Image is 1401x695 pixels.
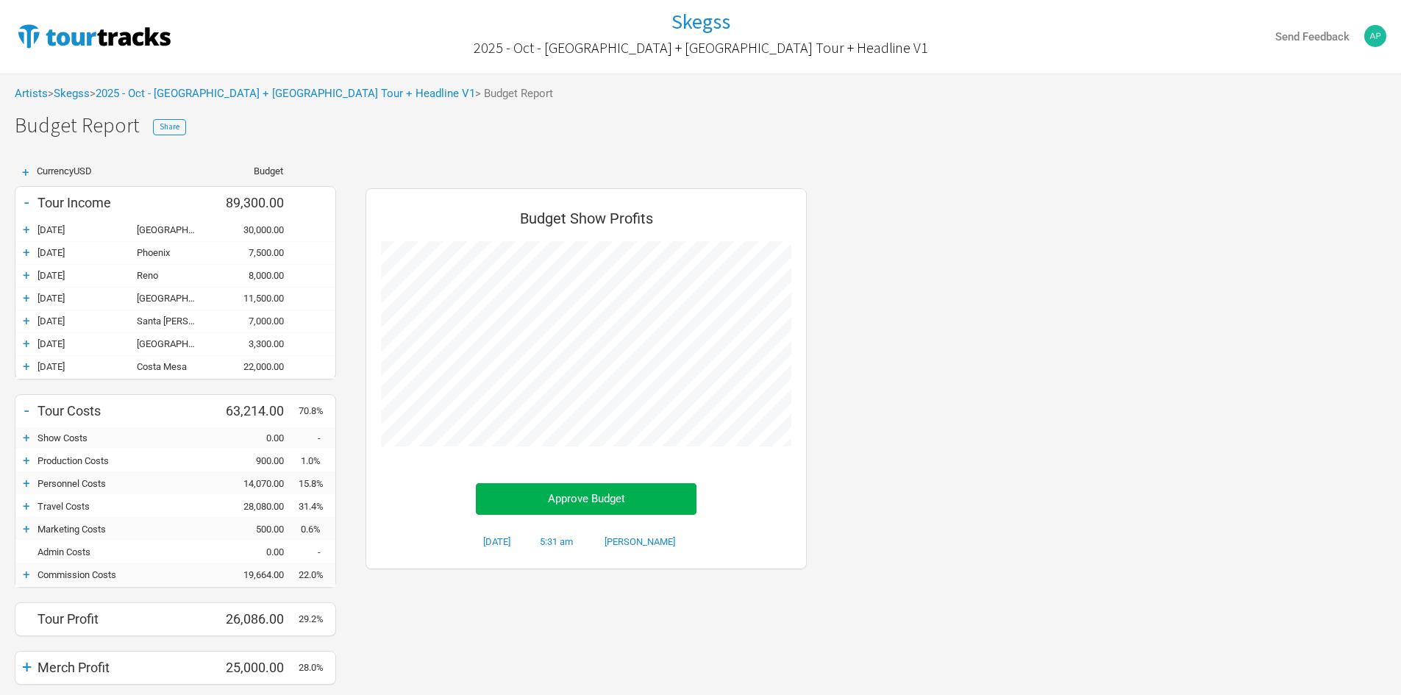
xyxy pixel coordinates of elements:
div: + [15,657,38,677]
div: Marketing Costs [38,524,210,535]
div: 23-Oct-25 [38,316,137,327]
div: - [299,546,335,557]
div: Merch Profit [38,660,210,675]
div: 26,086.00 [210,611,299,627]
div: Production Costs [38,455,210,466]
button: Share [153,119,186,135]
div: 22,000.00 [210,361,299,372]
div: Reno [137,270,210,281]
div: 25-Oct-25 [38,338,137,349]
div: + [15,499,38,513]
div: Tour Income [38,195,210,210]
div: 0.00 [210,546,299,557]
div: 7,000.00 [210,316,299,327]
h2: 2025 - Oct - [GEOGRAPHIC_DATA] + [GEOGRAPHIC_DATA] Tour + Headline V1 [474,40,928,56]
div: 19-Oct-25 [38,247,137,258]
div: 30,000.00 [210,224,299,235]
div: Tour Costs [38,403,210,418]
div: 14,070.00 [210,478,299,489]
span: Approve Budget [548,492,625,505]
div: 0.00 [210,432,299,443]
div: + [15,313,38,328]
div: + [15,476,38,491]
span: > [48,88,90,99]
div: 19,664.00 [210,569,299,580]
div: 28,080.00 [210,501,299,512]
div: Mexico [137,338,210,349]
td: 5:31 am [532,530,597,554]
div: Costa Mesa [137,361,210,372]
button: Approve Budget [476,483,696,515]
div: Santa Cruz [137,316,210,327]
div: + [15,166,37,179]
div: + [15,521,38,536]
div: Phoenix [137,247,210,258]
div: 31.4% [299,501,335,512]
div: 31-Oct-25 [38,361,137,372]
h1: Skegss [671,8,730,35]
div: San Diego [137,224,210,235]
td: [PERSON_NAME] [597,530,696,554]
div: - [15,192,38,213]
div: 18-Oct-25 [38,224,137,235]
div: 11,500.00 [210,293,299,304]
div: 70.8% [299,405,335,416]
span: > [90,88,475,99]
div: Personnel Costs [38,478,210,489]
div: Budget Show Profits [381,204,791,241]
div: 900.00 [210,455,299,466]
div: Travel Costs [38,501,210,512]
div: Admin Costs [38,546,210,557]
span: > Budget Report [475,88,553,99]
div: + [15,453,38,468]
div: + [15,245,38,260]
div: + [15,359,38,374]
div: 89,300.00 [210,195,299,210]
div: 0.6% [299,524,335,535]
div: 500.00 [210,524,299,535]
strong: Send Feedback [1275,30,1350,43]
span: Currency USD [37,165,92,177]
div: 21-Oct-25 [38,270,137,281]
div: + [15,430,38,445]
div: 15.8% [299,478,335,489]
img: Alexander [1364,25,1386,47]
div: Tour Profit [38,611,210,627]
a: Artists [15,87,48,100]
div: Commission Costs [38,569,210,580]
div: + [15,291,38,305]
div: 22.0% [299,569,335,580]
a: Skegss [54,87,90,100]
div: + [15,268,38,282]
span: Share [160,121,179,132]
div: 8,000.00 [210,270,299,281]
div: - [299,432,335,443]
div: + [15,222,38,237]
a: 2025 - Oct - [GEOGRAPHIC_DATA] + [GEOGRAPHIC_DATA] Tour + Headline V1 [474,32,928,63]
div: 25,000.00 [210,660,299,675]
div: Budget [210,166,283,176]
div: 1.0% [299,455,335,466]
div: 63,214.00 [210,403,299,418]
div: 3,300.00 [210,338,299,349]
div: 22-Oct-25 [38,293,137,304]
h1: Budget Report [15,114,1401,137]
div: - [15,400,38,421]
div: 28.0% [299,662,335,673]
a: 2025 - Oct - [GEOGRAPHIC_DATA] + [GEOGRAPHIC_DATA] Tour + Headline V1 [96,87,475,100]
div: + [15,336,38,351]
div: Sacramento [137,293,210,304]
div: 29.2% [299,613,335,624]
div: + [15,567,38,582]
div: 7,500.00 [210,247,299,258]
img: TourTracks [15,21,174,51]
td: [DATE] [476,530,532,554]
a: Skegss [671,10,730,33]
div: Show Costs [38,432,210,443]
